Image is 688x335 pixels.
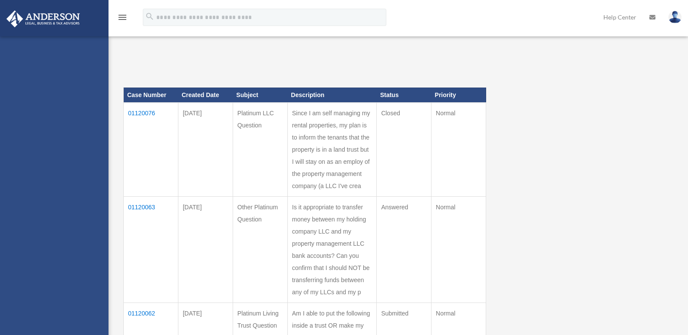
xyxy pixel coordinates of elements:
td: Since I am self managing my rental properties, my plan is to inform the tenants that the property... [287,102,376,196]
td: 01120076 [124,102,178,196]
i: search [145,12,155,21]
td: [DATE] [178,102,233,196]
th: Description [287,88,376,102]
a: menu [117,15,128,23]
img: User Pic [668,11,681,23]
td: Normal [431,196,486,302]
img: Anderson Advisors Platinum Portal [4,10,82,27]
td: Answered [377,196,431,302]
th: Created Date [178,88,233,102]
th: Priority [431,88,486,102]
i: menu [117,12,128,23]
td: Other Platinum Question [233,196,287,302]
th: Case Number [124,88,178,102]
td: Normal [431,102,486,196]
td: Closed [377,102,431,196]
td: Platinum LLC Question [233,102,287,196]
td: Is it appropriate to transfer money between my holding company LLC and my property management LLC... [287,196,376,302]
th: Subject [233,88,287,102]
td: 01120063 [124,196,178,302]
th: Status [377,88,431,102]
td: [DATE] [178,196,233,302]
